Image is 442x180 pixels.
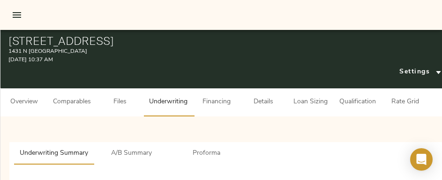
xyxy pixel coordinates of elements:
[246,96,281,108] span: Details
[6,96,42,108] span: Overview
[6,4,28,26] button: open drawer
[99,148,163,159] span: A/B Summary
[410,148,433,171] div: Open Intercom Messenger
[149,96,187,108] span: Underwriting
[174,148,238,159] span: Proforma
[53,96,91,108] span: Comparables
[20,148,88,159] span: Underwriting Summary
[399,66,442,78] span: Settings
[339,96,376,108] span: Qualification
[102,96,138,108] span: Files
[387,96,423,108] span: Rate Grid
[199,96,234,108] span: Financing
[292,96,328,108] span: Loan Sizing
